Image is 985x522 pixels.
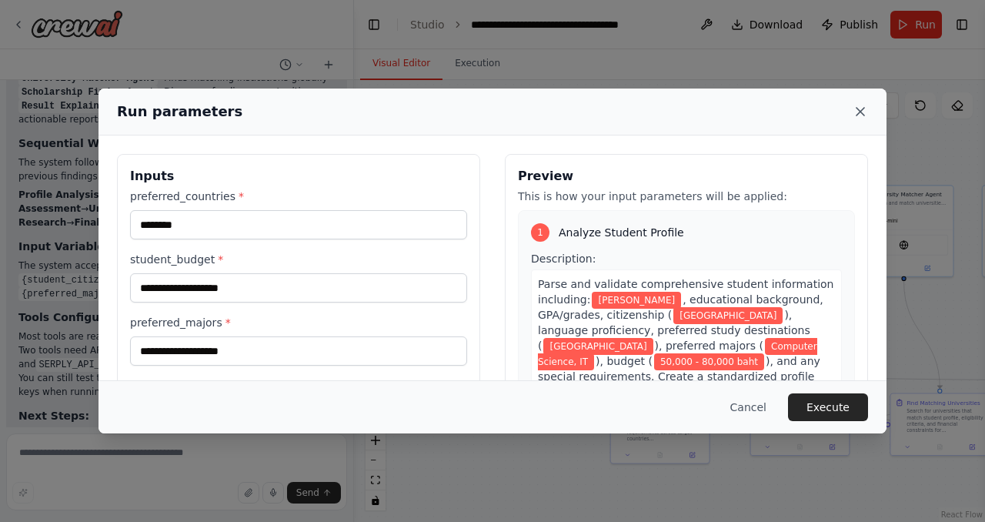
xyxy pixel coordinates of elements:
[673,307,783,324] span: Variable: student_citizenship
[538,355,820,398] span: ), and any special requirements. Create a standardized profile summary that will be used by subse...
[531,223,549,242] div: 1
[559,225,684,240] span: Analyze Student Profile
[531,253,596,265] span: Description:
[718,393,779,421] button: Cancel
[130,378,467,393] label: student_name
[538,309,810,352] span: ), language proficiency, preferred study destinations (
[596,355,653,367] span: ), budget (
[655,340,763,352] span: ), preferred majors (
[592,292,681,309] span: Variable: student_name
[130,167,467,186] h3: Inputs
[130,252,467,267] label: student_budget
[788,393,868,421] button: Execute
[518,167,855,186] h3: Preview
[117,101,242,122] h2: Run parameters
[130,315,467,330] label: preferred_majors
[538,278,833,306] span: Parse and validate comprehensive student information including:
[543,338,653,355] span: Variable: preferred_countries
[538,338,817,370] span: Variable: preferred_majors
[654,353,764,370] span: Variable: student_budget
[130,189,467,204] label: preferred_countries
[518,189,855,204] p: This is how your input parameters will be applied:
